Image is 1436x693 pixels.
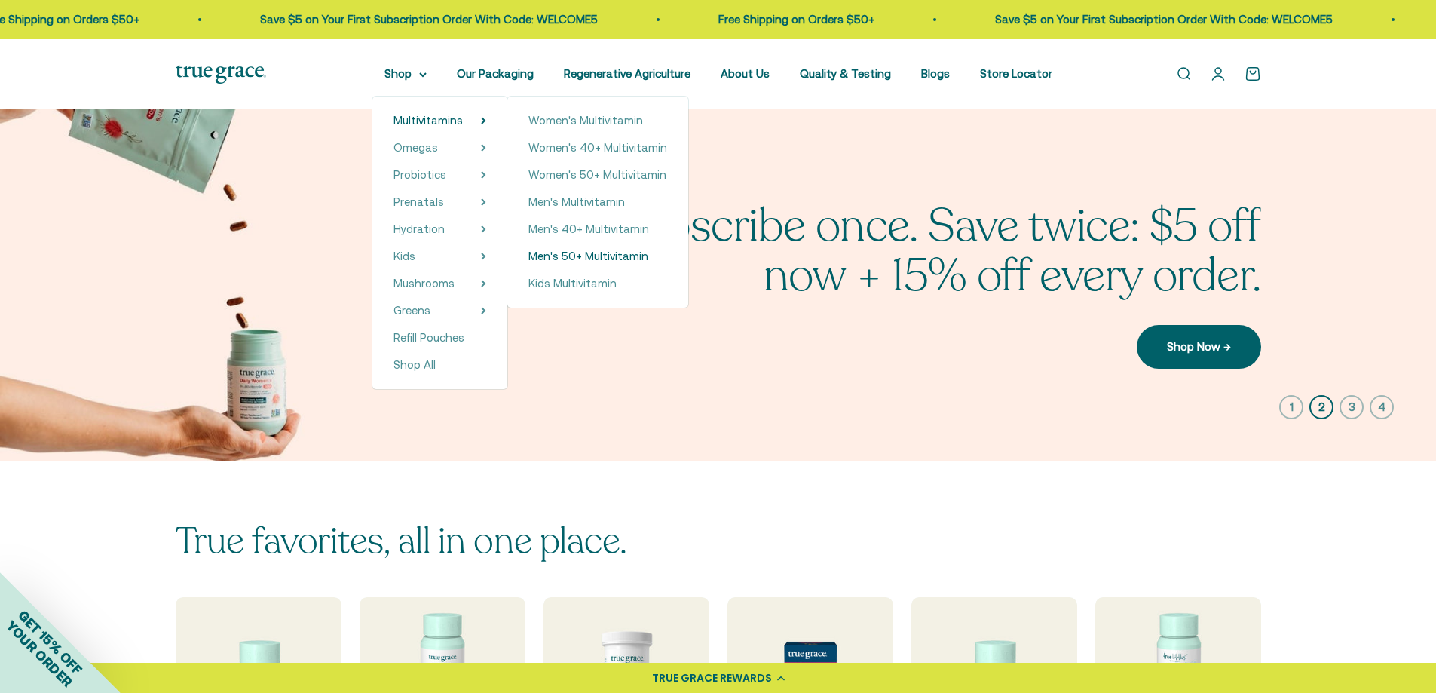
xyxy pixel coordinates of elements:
a: Probiotics [393,166,446,184]
a: Omegas [393,139,438,157]
a: Multivitamins [393,112,463,130]
span: Greens [393,304,430,317]
span: Women's Multivitamin [528,114,643,127]
a: Men's Multivitamin [528,193,667,211]
summary: Shop [384,65,427,83]
span: Mushrooms [393,277,455,290]
span: Omegas [393,141,438,154]
a: Greens [393,302,430,320]
a: Store Locator [980,67,1052,80]
span: Women's 40+ Multivitamin [528,141,667,154]
a: Kids Multivitamin [528,274,667,293]
summary: Omegas [393,139,486,157]
button: 1 [1279,395,1303,419]
a: Women's 50+ Multivitamin [528,166,667,184]
span: Women's 50+ Multivitamin [528,168,666,181]
span: Shop All [393,358,436,371]
span: Men's 50+ Multivitamin [528,250,648,262]
button: 2 [1309,395,1333,419]
summary: Probiotics [393,166,486,184]
span: Prenatals [393,195,444,208]
summary: Mushrooms [393,274,486,293]
a: Free Shipping on Orders $50+ [718,13,874,26]
button: 3 [1340,395,1364,419]
div: TRUE GRACE REWARDS [652,670,772,686]
span: Refill Pouches [393,331,464,344]
a: Men's 40+ Multivitamin [528,220,667,238]
a: Quality & Testing [800,67,891,80]
span: Kids [393,250,415,262]
p: Save $5 on Your First Subscription Order With Code: WELCOME5 [260,11,598,29]
summary: Prenatals [393,193,486,211]
a: Our Packaging [457,67,534,80]
button: 4 [1370,395,1394,419]
a: Women's 40+ Multivitamin [528,139,667,157]
a: Shop Now → [1137,325,1261,369]
split-lines: Subscribe once. Save twice: $5 off now + 15% off every order. [614,195,1261,307]
p: Save $5 on Your First Subscription Order With Code: WELCOME5 [995,11,1333,29]
summary: Kids [393,247,486,265]
span: GET 15% OFF [15,607,85,677]
a: Prenatals [393,193,444,211]
a: Women's Multivitamin [528,112,667,130]
span: Kids Multivitamin [528,277,617,290]
span: Men's 40+ Multivitamin [528,222,649,235]
a: Shop All [393,356,486,374]
summary: Multivitamins [393,112,486,130]
span: YOUR ORDER [3,618,75,690]
a: Mushrooms [393,274,455,293]
summary: Greens [393,302,486,320]
a: Hydration [393,220,445,238]
a: Regenerative Agriculture [564,67,690,80]
a: Blogs [921,67,950,80]
summary: Hydration [393,220,486,238]
a: About Us [721,67,770,80]
a: Men's 50+ Multivitamin [528,247,667,265]
span: Probiotics [393,168,446,181]
span: Multivitamins [393,114,463,127]
a: Refill Pouches [393,329,486,347]
span: Hydration [393,222,445,235]
a: Kids [393,247,415,265]
split-lines: True favorites, all in one place. [176,517,627,566]
span: Men's Multivitamin [528,195,625,208]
